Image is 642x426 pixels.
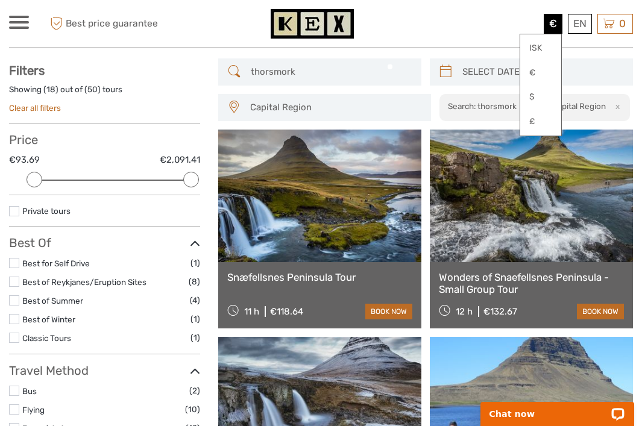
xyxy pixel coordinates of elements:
[190,293,200,307] span: (4)
[520,111,561,133] a: £
[9,63,45,78] strong: Filters
[190,331,200,345] span: (1)
[473,388,642,426] iframe: LiveChat chat widget
[520,37,561,59] a: ISK
[245,98,425,117] button: Capital Region
[22,315,75,324] a: Best of Winter
[9,133,200,147] h3: Price
[22,333,71,343] a: Classic Tours
[87,84,98,95] label: 50
[190,256,200,270] span: (1)
[520,62,561,84] a: €
[244,306,259,317] span: 11 h
[47,14,165,34] span: Best price guarantee
[9,236,200,250] h3: Best Of
[568,14,592,34] div: EN
[9,103,61,113] a: Clear all filters
[520,86,561,108] a: $
[189,275,200,289] span: (8)
[270,306,303,317] div: €118.64
[246,61,415,83] input: SEARCH
[22,206,71,216] a: Private tours
[271,9,354,39] img: 1261-44dab5bb-39f8-40da-b0c2-4d9fce00897c_logo_small.jpg
[22,277,146,287] a: Best of Reykjanes/Eruption Sites
[227,271,412,283] a: Snæfellsnes Peninsula Tour
[22,258,90,268] a: Best for Self Drive
[189,384,200,398] span: (2)
[46,84,55,95] label: 18
[9,363,200,378] h3: Travel Method
[617,17,628,30] span: 0
[22,386,37,396] a: Bus
[9,84,200,102] div: Showing ( ) out of ( ) tours
[22,405,45,415] a: Flying
[160,154,200,166] label: €2,091.41
[448,101,517,111] h2: Search: thorsmork
[22,296,83,305] a: Best of Summer
[458,61,627,83] input: SELECT DATES
[456,306,473,317] span: 12 h
[190,312,200,326] span: (1)
[439,271,624,296] a: Wonders of Snaefellsnes Peninsula - Small Group Tour
[185,403,200,416] span: (10)
[518,100,535,113] button: x
[483,306,517,317] div: €132.67
[549,17,557,30] span: €
[552,101,606,111] h2: Capital Region
[365,304,412,319] a: book now
[608,100,624,113] button: x
[577,304,624,319] a: book now
[9,154,40,166] label: €93.69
